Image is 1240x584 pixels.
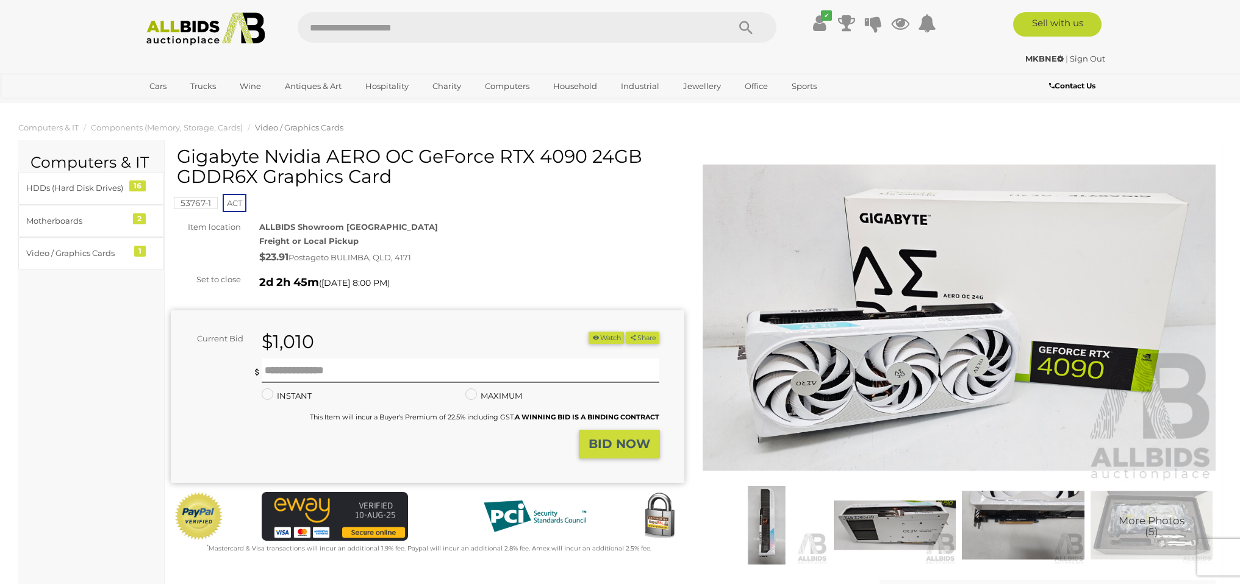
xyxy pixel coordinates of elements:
div: 1 [134,246,146,257]
img: Secured by Rapid SSL [635,492,684,541]
a: Computers & IT [18,123,79,132]
a: Household [545,76,605,96]
a: Sports [784,76,825,96]
strong: $23.91 [259,251,288,263]
span: [DATE] 8:00 PM [321,277,387,288]
a: HDDs (Hard Disk Drives) 16 [18,172,164,204]
a: ✔ [811,12,829,34]
img: Gigabyte Nvidia AERO OC GeForce RTX 4090 24GB GDDR6X Graphics Card [703,152,1216,483]
a: 53767-1 [174,198,218,208]
a: Office [737,76,776,96]
a: Cars [142,76,174,96]
b: A WINNING BID IS A BINDING CONTRACT [515,413,659,421]
a: More Photos(5) [1091,486,1213,564]
span: | [1066,54,1068,63]
span: to BULIMBA, QLD, 4171 [321,252,411,262]
span: More Photos (5) [1119,515,1184,538]
a: Trucks [182,76,224,96]
div: 2 [133,213,146,224]
label: MAXIMUM [465,389,522,403]
img: Gigabyte Nvidia AERO OC GeForce RTX 4090 24GB GDDR6X Graphics Card [706,486,828,564]
div: Set to close [162,272,250,287]
a: Industrial [613,76,667,96]
a: Video / Graphics Cards 1 [18,237,164,269]
button: BID NOW [579,430,660,458]
button: Search [715,12,776,43]
div: Postage [259,249,684,266]
a: MKBNE [1025,54,1066,63]
img: Gigabyte Nvidia AERO OC GeForce RTX 4090 24GB GDDR6X Graphics Card [834,486,956,564]
a: Wine [232,76,269,96]
strong: BID NOW [589,436,650,451]
strong: ALLBIDS Showroom [GEOGRAPHIC_DATA] [259,222,438,232]
a: Jewellery [675,76,729,96]
span: ACT [223,194,246,212]
i: ✔ [821,10,832,21]
div: Current Bid [171,332,253,346]
a: Sign Out [1070,54,1105,63]
mark: 53767-1 [174,197,218,209]
div: Video / Graphics Cards [26,246,127,260]
h2: Computers & IT [30,154,152,171]
a: Contact Us [1049,79,1098,93]
img: Gigabyte Nvidia AERO OC GeForce RTX 4090 24GB GDDR6X Graphics Card [1091,486,1213,564]
a: Sell with us [1013,12,1102,37]
span: ( ) [319,278,390,288]
button: Share [626,332,659,344]
a: Antiques & Art [277,76,349,96]
strong: MKBNE [1025,54,1064,63]
label: INSTANT [262,389,312,403]
img: Official PayPal Seal [174,492,224,541]
img: PCI DSS compliant [474,492,596,541]
a: [GEOGRAPHIC_DATA] [142,96,244,116]
div: Item location [162,220,250,234]
h1: Gigabyte Nvidia AERO OC GeForce RTX 4090 24GB GDDR6X Graphics Card [177,146,681,187]
strong: $1,010 [262,330,314,353]
a: Video / Graphics Cards [255,123,343,132]
small: Mastercard & Visa transactions will incur an additional 1.9% fee. Paypal will incur an additional... [207,544,651,552]
small: This Item will incur a Buyer's Premium of 22.5% including GST. [310,413,659,421]
div: Motherboards [26,214,127,228]
button: Watch [589,332,624,344]
a: Motherboards 2 [18,205,164,237]
img: eWAY Payment Gateway [262,492,408,541]
li: Watch this item [589,332,624,344]
strong: Freight or Local Pickup [259,236,359,246]
img: Allbids.com.au [140,12,272,46]
div: HDDs (Hard Disk Drives) [26,181,127,195]
a: Components (Memory, Storage, Cards) [91,123,243,132]
strong: 2d 2h 45m [259,276,319,289]
a: Computers [477,76,537,96]
div: 16 [129,180,146,191]
b: Contact Us [1049,81,1095,90]
a: Hospitality [357,76,417,96]
img: Gigabyte Nvidia AERO OC GeForce RTX 4090 24GB GDDR6X Graphics Card [962,486,1084,564]
a: Charity [425,76,469,96]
